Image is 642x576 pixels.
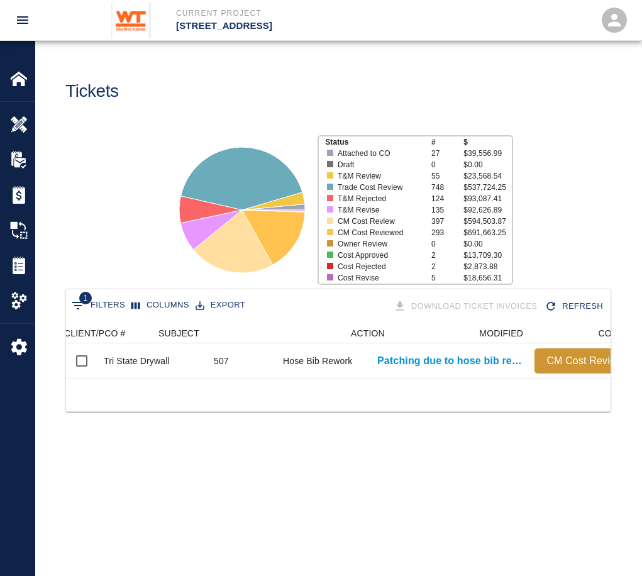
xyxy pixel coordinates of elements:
span: 1 [79,292,92,304]
p: Cost Approved [338,250,422,261]
button: Refresh [542,296,608,318]
p: $93,087.41 [463,193,512,204]
p: T&M Rejected [338,193,422,204]
div: ACTION [351,323,385,343]
p: $537,724.25 [463,182,512,193]
a: Patching due to hose bib rework. B1 and G1 [377,353,522,368]
p: $2,873.88 [463,261,512,272]
p: 2 [431,250,463,261]
p: Status [325,136,431,148]
p: $691,663.25 [463,227,512,238]
div: Tri State Drywall [104,355,170,367]
div: 507 [214,355,229,367]
p: Cost Revise [338,272,422,284]
div: CLIENT/PCO # [64,323,126,343]
p: 2 [431,261,463,272]
p: Owner Review [338,238,422,250]
p: $18,656.31 [463,272,512,284]
div: SUBJECT [158,323,199,343]
p: Trade Cost Review [338,182,422,193]
div: Hose Bib Rework [283,355,352,367]
button: Export [192,296,248,315]
p: $13,709.30 [463,250,512,261]
p: Attached to CO [338,148,422,159]
img: Whiting-Turner [111,3,151,38]
p: 0 [431,159,463,170]
div: ACTION [309,323,423,343]
button: Show filters [69,296,128,316]
p: T&M Revise [338,204,422,216]
p: 135 [431,204,463,216]
p: $92,626.89 [463,204,512,216]
p: Current Project [176,8,389,19]
p: 293 [431,227,463,238]
p: $23,568.54 [463,170,512,182]
p: 55 [431,170,463,182]
p: 5 [431,272,463,284]
iframe: Chat Widget [579,516,642,576]
p: 27 [431,148,463,159]
p: $0.00 [463,238,512,250]
div: CODES [598,323,630,343]
h1: Tickets [65,81,119,102]
p: [STREET_ADDRESS] [176,19,389,33]
p: $594,503.87 [463,216,512,227]
div: Refresh the list [542,296,608,318]
p: Cost Rejected [338,261,422,272]
div: Tickets download in groups of 15 [391,296,543,318]
p: $0.00 [463,159,512,170]
div: MODIFIED [423,323,529,343]
p: $ [463,136,512,148]
button: Select columns [128,296,192,315]
div: SUBJECT [152,323,309,343]
div: CODES [529,323,636,343]
p: 397 [431,216,463,227]
p: CM Cost Review [540,353,630,368]
button: open drawer [8,5,38,35]
p: CM Cost Reviewed [338,227,422,238]
p: 0 [431,238,463,250]
p: 124 [431,193,463,204]
p: CM Cost Review [338,216,422,227]
p: 748 [431,182,463,193]
p: $39,556.99 [463,148,512,159]
p: # [431,136,463,148]
div: CLIENT/PCO # [58,323,152,343]
p: T&M Review [338,170,422,182]
p: Draft [338,159,422,170]
div: MODIFIED [479,323,523,343]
